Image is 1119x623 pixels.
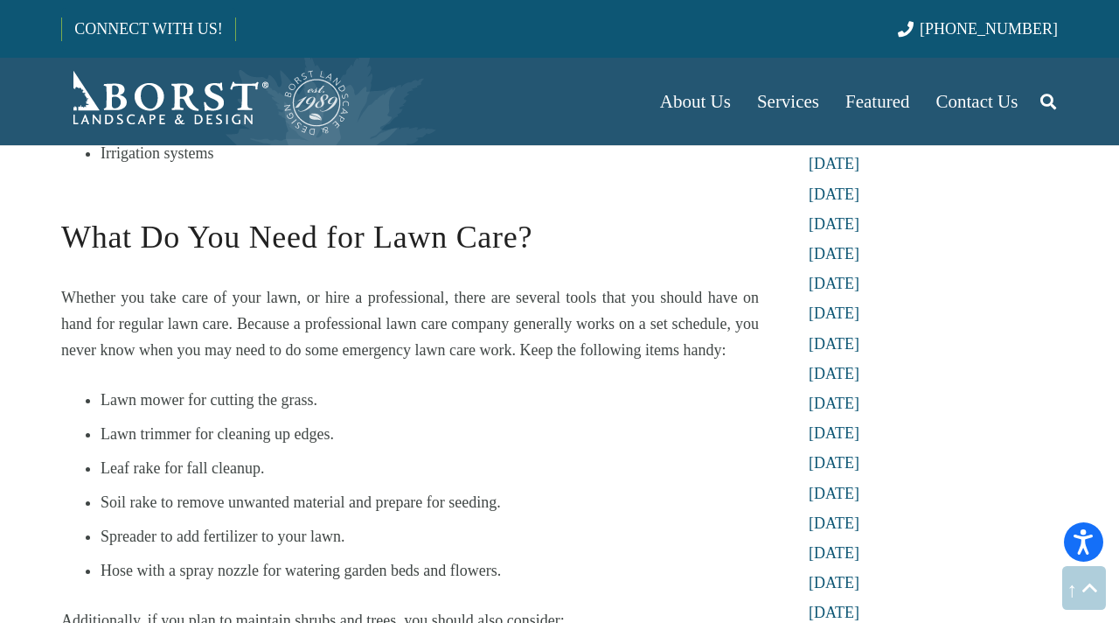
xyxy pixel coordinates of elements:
span: Featured [845,91,909,112]
a: [DATE] [809,485,859,502]
span: Spreader to add fertilizer to your lawn. [101,528,344,545]
a: [DATE] [809,245,859,262]
a: [DATE] [809,544,859,562]
a: [DATE] [809,155,859,172]
a: About Us [647,58,744,145]
a: [DATE] [809,514,859,532]
span: Irrigation systems [101,144,213,162]
span: Soil rake to remove unwanted material and prepare for seeding. [101,493,501,511]
a: [DATE] [809,304,859,322]
span: Lawn mower for cutting the grass. [101,391,317,409]
a: Borst-Logo [61,66,351,136]
a: [PHONE_NUMBER] [898,20,1058,38]
a: [DATE] [809,574,859,591]
a: [DATE] [809,454,859,472]
h2: What Do You Need for Lawn Care? [61,190,759,261]
span: Whether you take care of your lawn, or hire a professional, there are several tools that you shou... [61,289,759,359]
span: [PHONE_NUMBER] [920,20,1058,38]
a: CONNECT WITH US! [62,8,234,50]
span: Lawn trimmer for cleaning up edges. [101,425,334,443]
span: Contact Us [936,91,1018,112]
span: Hose with a spray nozzle for watering garden beds and flowers. [101,562,501,579]
a: [DATE] [809,215,859,233]
a: [DATE] [809,424,859,442]
a: [DATE] [809,335,859,353]
a: [DATE] [809,275,859,292]
a: [DATE] [809,395,859,412]
a: [DATE] [809,604,859,621]
a: Search [1031,80,1066,123]
a: Back to top [1062,566,1106,610]
a: Contact Us [923,58,1032,145]
a: Services [744,58,832,145]
span: Leaf rake for fall cleanup. [101,459,264,477]
a: [DATE] [809,365,859,382]
a: Featured [832,58,922,145]
a: [DATE] [809,185,859,203]
span: Services [757,91,819,112]
span: About Us [660,91,731,112]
